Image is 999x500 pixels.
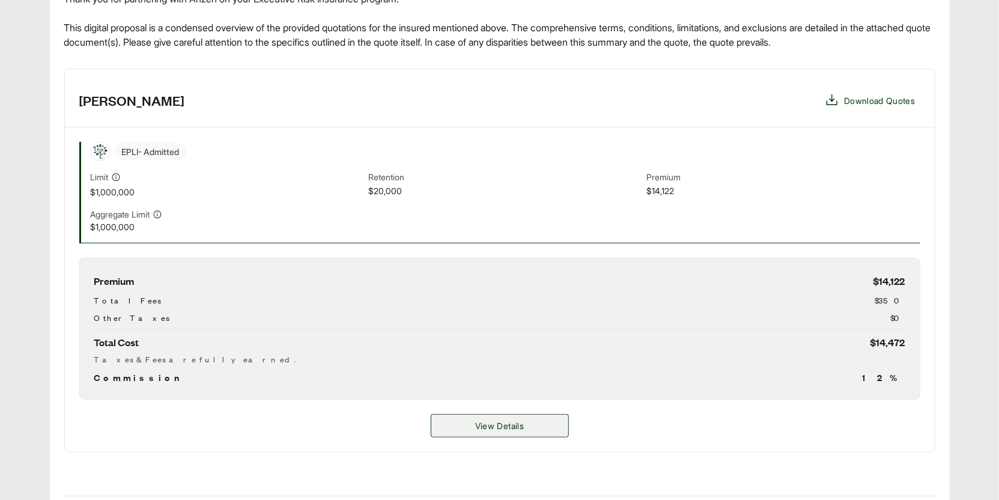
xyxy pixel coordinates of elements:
span: Retention [369,171,642,184]
span: $1,000,000 [91,186,364,198]
span: 12 % [863,370,905,385]
span: Download Quotes [844,94,915,107]
button: Download Quotes [820,88,920,112]
span: $1,000,000 [91,221,364,233]
span: Limit [91,171,109,183]
span: $20,000 [369,184,642,198]
div: Taxes & Fees are fully earned. [94,353,905,365]
span: $14,122 [647,184,920,198]
span: Aggregate Limit [91,208,150,221]
h3: [PERSON_NAME] [79,91,185,109]
span: $0 [891,311,905,324]
span: $14,122 [873,273,905,289]
button: View Details [431,414,569,437]
span: View Details [475,419,524,432]
span: $350 [875,294,905,306]
span: Premium [647,171,920,184]
span: Commission [94,370,186,385]
span: Total Cost [94,334,139,350]
span: Other Taxes [94,311,170,324]
span: $14,472 [870,334,905,350]
span: Total Fees [94,294,162,306]
a: Berkley MP details [431,414,569,437]
span: EPLI - Admitted [115,143,187,160]
img: Berkley Management Protection [91,142,109,160]
span: Premium [94,273,135,289]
